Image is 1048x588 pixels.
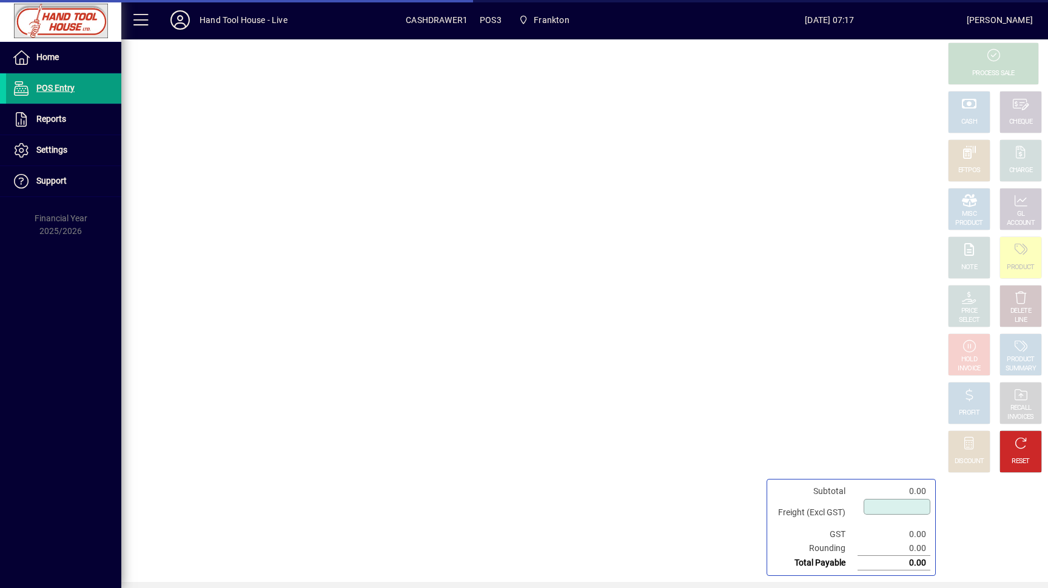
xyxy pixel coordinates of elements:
[962,210,976,219] div: MISC
[36,145,67,155] span: Settings
[961,118,977,127] div: CASH
[858,556,930,570] td: 0.00
[961,355,977,364] div: HOLD
[772,541,858,556] td: Rounding
[1006,364,1036,373] div: SUMMARY
[514,9,574,31] span: Frankton
[959,409,979,418] div: PROFIT
[36,176,67,185] span: Support
[961,263,977,272] div: NOTE
[1017,210,1025,219] div: GL
[1007,413,1033,422] div: INVOICES
[1007,263,1034,272] div: PRODUCT
[161,9,200,31] button: Profile
[958,166,981,175] div: EFTPOS
[1009,166,1033,175] div: CHARGE
[858,541,930,556] td: 0.00
[1007,219,1035,228] div: ACCOUNT
[406,10,468,30] span: CASHDRAWER1
[480,10,502,30] span: POS3
[534,10,569,30] span: Frankton
[955,457,984,466] div: DISCOUNT
[1010,307,1031,316] div: DELETE
[972,69,1015,78] div: PROCESS SALE
[1009,118,1032,127] div: CHEQUE
[958,364,980,373] div: INVOICE
[36,83,75,93] span: POS Entry
[1010,404,1032,413] div: RECALL
[200,10,287,30] div: Hand Tool House - Live
[36,114,66,124] span: Reports
[1012,457,1030,466] div: RESET
[36,52,59,62] span: Home
[772,527,858,541] td: GST
[772,556,858,570] td: Total Payable
[693,10,967,30] span: [DATE] 07:17
[1015,316,1027,325] div: LINE
[959,316,980,325] div: SELECT
[772,484,858,498] td: Subtotal
[858,484,930,498] td: 0.00
[955,219,982,228] div: PRODUCT
[6,166,121,196] a: Support
[772,498,858,527] td: Freight (Excl GST)
[858,527,930,541] td: 0.00
[1007,355,1034,364] div: PRODUCT
[961,307,978,316] div: PRICE
[6,135,121,165] a: Settings
[6,104,121,135] a: Reports
[967,10,1033,30] div: [PERSON_NAME]
[6,42,121,73] a: Home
